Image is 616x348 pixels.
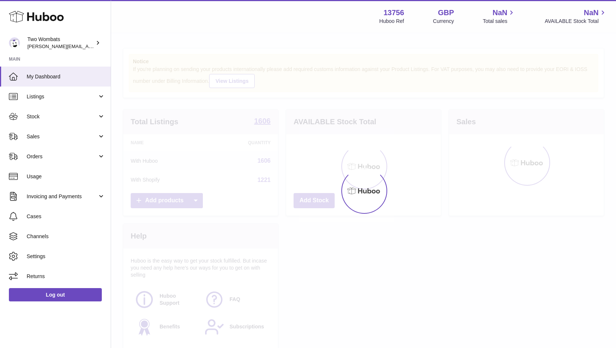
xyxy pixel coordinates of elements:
div: Two Wombats [27,36,94,50]
span: Returns [27,273,105,280]
span: Channels [27,233,105,240]
span: Invoicing and Payments [27,193,97,200]
span: Listings [27,93,97,100]
div: Huboo Ref [379,18,404,25]
span: My Dashboard [27,73,105,80]
strong: 13756 [384,8,404,18]
strong: GBP [438,8,454,18]
span: Sales [27,133,97,140]
span: Orders [27,153,97,160]
span: Stock [27,113,97,120]
span: [PERSON_NAME][EMAIL_ADDRESS][PERSON_NAME][DOMAIN_NAME] [27,43,188,49]
span: AVAILABLE Stock Total [545,18,607,25]
span: NaN [492,8,507,18]
a: NaN AVAILABLE Stock Total [545,8,607,25]
a: Log out [9,288,102,301]
span: NaN [584,8,599,18]
div: Currency [433,18,454,25]
span: Total sales [483,18,516,25]
a: NaN Total sales [483,8,516,25]
span: Cases [27,213,105,220]
span: Usage [27,173,105,180]
span: Settings [27,253,105,260]
img: adam.randall@twowombats.com [9,37,20,48]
